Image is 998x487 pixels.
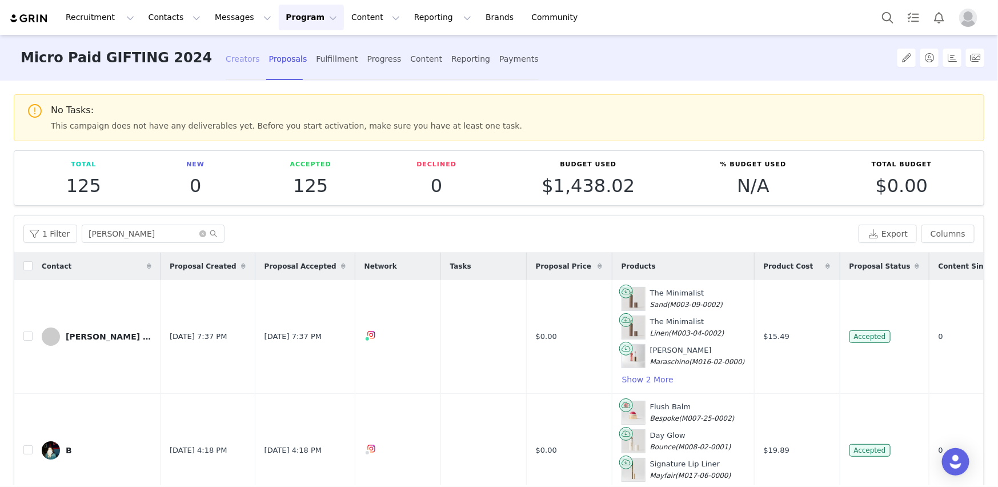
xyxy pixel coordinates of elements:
[650,329,669,337] span: Linen
[170,261,237,272] span: Proposal Created
[51,103,975,117] span: No Tasks:
[901,5,926,30] a: Tasks
[921,225,975,243] button: Columns
[210,230,218,238] i: icon: search
[650,358,690,366] span: Maraschino
[650,345,745,367] div: [PERSON_NAME]
[82,225,225,243] input: Search...
[875,5,900,30] button: Search
[410,44,442,74] div: Content
[264,445,322,456] span: [DATE] 4:18 PM
[367,44,402,74] div: Progress
[675,472,731,480] span: (M017-06-0000)
[66,160,101,170] p: Total
[959,9,977,27] img: placeholder-profile.jpg
[622,401,645,424] img: LeBonBon_Allure_4db44ba7-16fd-4b3e-a1f0-456e05896348.jpg
[859,225,917,243] button: Export
[622,430,645,453] img: MERIT-DayGlow-Solstice_1454a5da-a36a-44f8-a387-afc4cdedc496.jpg
[290,160,331,170] p: Accepted
[622,288,645,310] img: MERIT-Minimalist-BISTRE_9c8e7037-626f-4126-a64c-0244c1932acf.jpg
[650,430,731,452] div: Day Glow
[42,441,151,460] a: B
[650,414,679,422] span: Bespoke
[407,5,478,30] button: Reporting
[622,261,656,272] span: Products
[676,443,731,451] span: (M008-02-0001)
[208,5,278,30] button: Messages
[479,5,524,30] a: Brands
[668,329,724,337] span: (M003-04-0002)
[952,9,989,27] button: Profile
[650,472,676,480] span: Mayfair
[536,445,557,456] span: $0.00
[872,160,932,170] p: Total Budget
[876,175,928,197] span: $0.00
[650,401,735,424] div: Flush Balm
[942,448,969,476] div: Open Intercom Messenger
[499,44,539,74] div: Payments
[650,458,731,481] div: Signature Lip Liner
[279,5,344,30] button: Program
[764,261,813,272] span: Product Cost
[264,261,336,272] span: Proposal Accepted
[186,175,205,196] p: 0
[650,301,667,309] span: Sand
[450,261,471,272] span: Tasks
[170,331,227,342] span: [DATE] 7:37 PM
[66,332,151,341] div: [PERSON_NAME] [PERSON_NAME]
[849,330,891,343] span: Accepted
[416,175,456,196] p: 0
[650,288,723,310] div: The Minimalist
[28,104,42,118] i: icon: exclamation-circle
[226,44,260,74] div: Creators
[9,13,49,24] img: grin logo
[344,5,407,30] button: Content
[186,160,205,170] p: New
[23,225,77,243] button: 1 Filter
[367,444,376,453] img: instagram.svg
[170,445,227,456] span: [DATE] 4:18 PM
[66,175,101,196] p: 125
[690,358,745,366] span: (M016-02-0000)
[650,443,676,451] span: Bounce
[42,441,60,460] img: fc2e2700-a2a3-4df6-b951-cf0186b9dc46.jpg
[290,175,331,196] p: 125
[525,5,590,30] a: Community
[536,261,591,272] span: Proposal Price
[622,345,645,368] img: MERIT25-ShadeSlickSheen-Biarritz-Soldier.jpg
[364,261,397,272] span: Network
[21,35,212,81] h3: Micro Paid GIFTING 2024
[51,119,975,132] span: This campaign does not have any deliverables yet. Before you start activation, make sure you have...
[316,44,358,74] div: Fulfillment
[542,160,635,170] p: Budget Used
[59,5,141,30] button: Recruitment
[451,44,490,74] div: Reporting
[66,446,72,455] div: B
[142,5,207,30] button: Contacts
[42,261,71,272] span: Contact
[679,414,735,422] span: (M007-25-0002)
[416,160,456,170] p: Declined
[536,331,557,342] span: $0.00
[764,445,790,456] span: $19.89
[542,175,635,197] span: $1,438.02
[199,230,206,237] i: icon: close-circle
[42,328,151,346] a: [PERSON_NAME] [PERSON_NAME]
[764,331,790,342] span: $15.49
[720,160,787,170] p: % Budget Used
[650,316,724,338] div: The Minimalist
[849,444,891,457] span: Accepted
[849,261,911,272] span: Proposal Status
[667,301,723,309] span: (M003-09-0002)
[264,331,322,342] span: [DATE] 7:37 PM
[622,373,674,386] button: Show 2 More
[622,316,645,339] img: MERIT-Minimalist-BISTRE_9c8e7037-626f-4126-a64c-0244c1932acf.jpg
[927,5,952,30] button: Notifications
[269,44,307,74] div: Proposals
[720,175,787,196] p: N/A
[622,458,645,481] img: MERIT25-SignatureLipLiner-Bespoke-Soldier_66844ffc-fd40-4667-ae97-ce4a2750e76f.jpg
[367,330,376,340] img: instagram.svg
